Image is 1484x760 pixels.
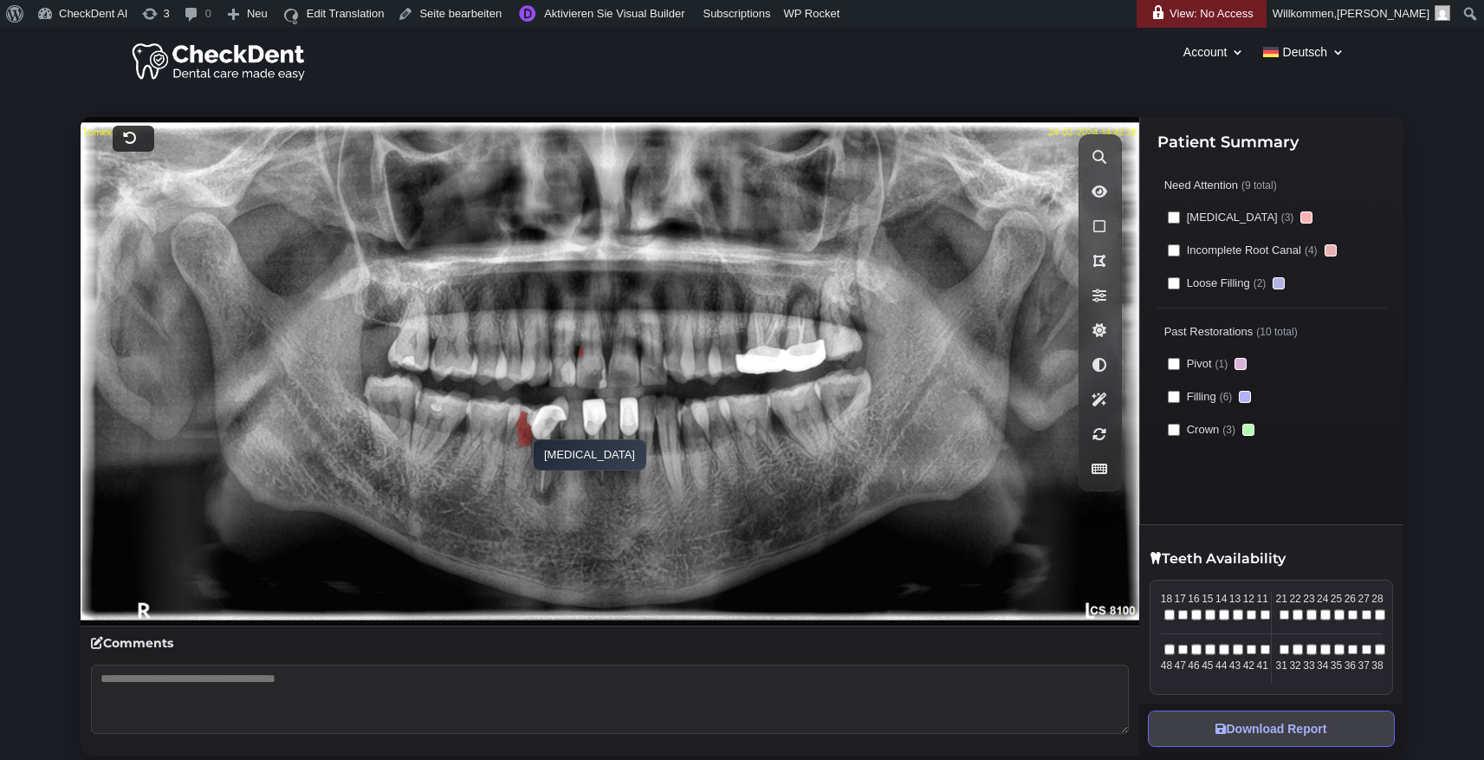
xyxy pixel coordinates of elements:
span: (6) [1220,389,1233,405]
span: 17 [1175,591,1185,607]
span: 15 [1202,591,1212,607]
img: Arnav Saha [1435,5,1450,21]
input: Crown(3) [1168,424,1180,436]
span: 48 [1161,658,1171,673]
span: (9 total) [1241,178,1277,193]
span: 16 [1188,591,1198,607]
span: 36 [1345,658,1355,673]
span: 22 [1289,591,1299,607]
span: 37 [1358,658,1369,673]
span: 13 [1229,591,1240,607]
span: 43 [1229,658,1240,673]
span: 12 [1243,591,1254,607]
h4: Comments [91,637,1129,658]
span: 25 [1331,591,1341,607]
span: [PERSON_NAME] [1337,7,1429,20]
span: 44 [1215,658,1226,673]
span: 45 [1202,658,1212,673]
span: 27 [1358,591,1369,607]
label: Loose Filling [1157,270,1386,297]
span: 35 [1331,658,1341,673]
input: Incomplete Root Canal(4) [1168,244,1180,257]
label: [MEDICAL_DATA] [1157,204,1386,231]
span: (3) [1222,422,1235,438]
span: 47 [1175,658,1185,673]
label: Crown [1157,416,1386,444]
h3: Teeth Availability [1150,551,1393,571]
span: 46 [1188,658,1198,673]
span: 41 [1257,658,1267,673]
span: (1) [1215,356,1228,372]
span: 26 [1345,591,1355,607]
h3: Patient Summary [1157,134,1386,159]
span: (2) [1254,276,1267,291]
label: Pivot [1157,350,1386,378]
input: [MEDICAL_DATA](3) [1168,211,1180,224]
label: Filling [1157,383,1386,411]
img: icon16.svg [281,3,301,30]
input: Filling(6) [1168,391,1180,403]
span: 23 [1303,591,1313,607]
span: 34 [1317,658,1327,673]
span: 32 [1289,658,1299,673]
label: Need Attention [1157,172,1386,198]
span: 28 [1371,591,1382,607]
img: Checkdent Logo [132,39,308,82]
span: 14 [1215,591,1226,607]
label: Incomplete Root Canal [1157,237,1386,264]
span: 38 [1371,658,1382,673]
span: 31 [1276,658,1286,673]
span: 21 [1276,591,1286,607]
span: 18 [1161,591,1171,607]
span: (10 total) [1256,324,1297,340]
input: Loose Filling(2) [1168,277,1180,289]
span: Deutsch [1283,46,1327,58]
label: Past Restorations [1157,319,1386,345]
span: (4) [1305,243,1318,258]
a: Account [1183,46,1245,65]
a: Deutsch [1263,46,1345,65]
button: Download Report [1148,711,1395,747]
span: 42 [1243,658,1254,673]
span: 33 [1303,658,1313,673]
span: (3) [1281,210,1294,225]
span: 11 [1257,591,1267,607]
input: Pivot(1) [1168,358,1180,370]
span: 24 [1317,591,1327,607]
